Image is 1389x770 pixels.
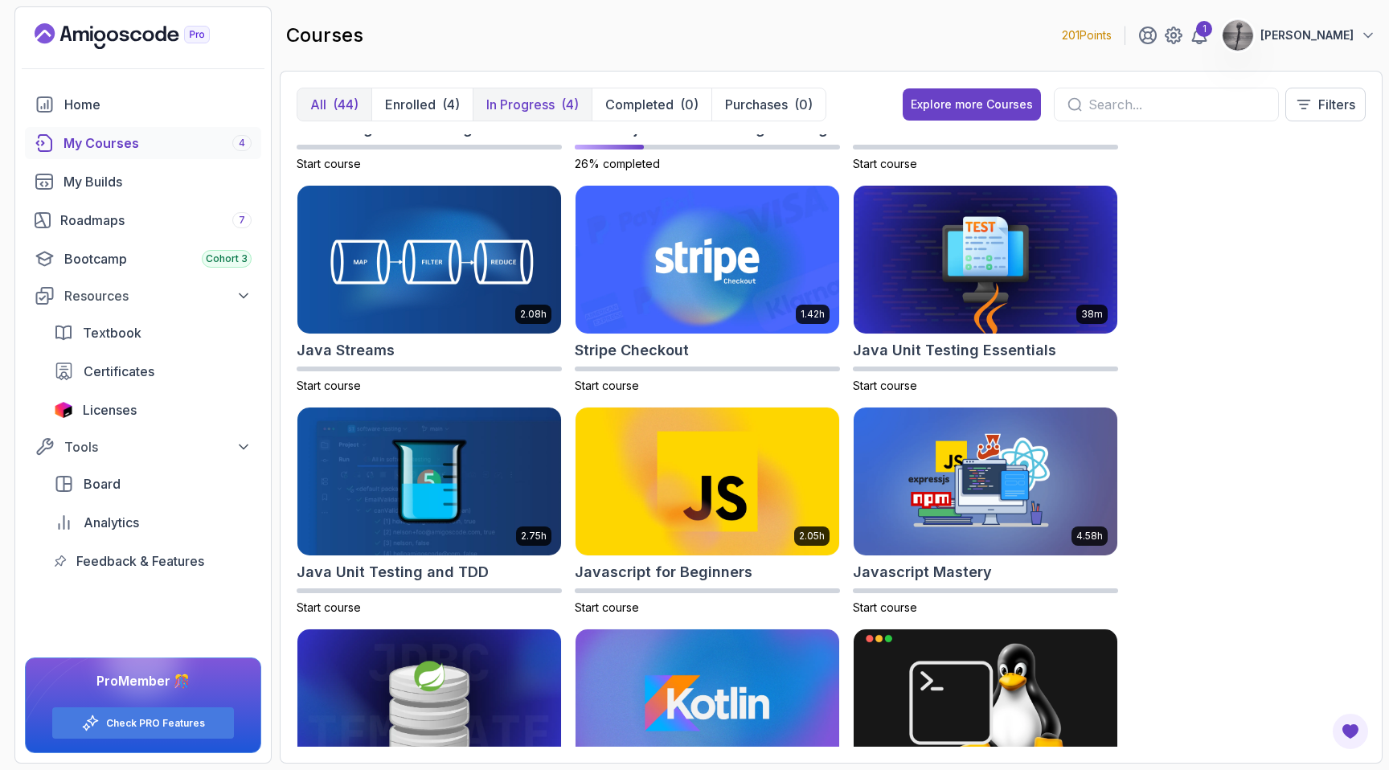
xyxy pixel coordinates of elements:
[25,127,261,159] a: courses
[64,95,252,114] div: Home
[44,506,261,539] a: analytics
[680,95,699,114] div: (0)
[297,186,561,334] img: Java Streams card
[561,95,579,114] div: (4)
[64,249,252,268] div: Bootcamp
[297,157,361,170] span: Start course
[853,561,992,584] h2: Javascript Mastery
[575,339,689,362] h2: Stripe Checkout
[1076,530,1103,543] p: 4.58h
[64,172,252,191] div: My Builds
[1223,20,1253,51] img: user profile image
[801,308,825,321] p: 1.42h
[239,137,245,149] span: 4
[44,468,261,500] a: board
[25,243,261,275] a: bootcamp
[297,408,561,555] img: Java Unit Testing and TDD card
[794,95,813,114] div: (0)
[1190,26,1209,45] a: 1
[903,88,1041,121] button: Explore more Courses
[25,166,261,198] a: builds
[25,281,261,310] button: Resources
[854,186,1117,334] img: Java Unit Testing Essentials card
[1331,712,1370,751] button: Open Feedback Button
[575,561,752,584] h2: Javascript for Beginners
[725,95,788,114] p: Purchases
[35,23,247,49] a: Landing page
[1285,88,1366,121] button: Filters
[54,402,73,418] img: jetbrains icon
[371,88,473,121] button: Enrolled(4)
[853,600,917,614] span: Start course
[206,252,248,265] span: Cohort 3
[297,561,489,584] h2: Java Unit Testing and TDD
[297,339,395,362] h2: Java Streams
[1196,21,1212,37] div: 1
[521,530,547,543] p: 2.75h
[605,95,674,114] p: Completed
[64,437,252,457] div: Tools
[1088,95,1265,114] input: Search...
[286,23,363,48] h2: courses
[853,379,917,392] span: Start course
[1260,27,1354,43] p: [PERSON_NAME]
[297,379,361,392] span: Start course
[575,157,660,170] span: 26% completed
[64,286,252,305] div: Resources
[84,362,154,381] span: Certificates
[25,204,261,236] a: roadmaps
[64,133,252,153] div: My Courses
[442,95,460,114] div: (4)
[911,96,1033,113] div: Explore more Courses
[51,707,235,739] button: Check PRO Features
[44,545,261,577] a: feedback
[799,530,825,543] p: 2.05h
[106,717,205,730] a: Check PRO Features
[83,400,137,420] span: Licenses
[333,95,359,114] div: (44)
[1062,27,1112,43] p: 201 Points
[297,88,371,121] button: All(44)
[575,600,639,614] span: Start course
[711,88,826,121] button: Purchases(0)
[44,317,261,349] a: textbook
[25,432,261,461] button: Tools
[1222,19,1376,51] button: user profile image[PERSON_NAME]
[1318,95,1355,114] p: Filters
[853,157,917,170] span: Start course
[310,95,326,114] p: All
[575,379,639,392] span: Start course
[76,551,204,571] span: Feedback & Features
[84,474,121,494] span: Board
[592,88,711,121] button: Completed(0)
[853,339,1056,362] h2: Java Unit Testing Essentials
[44,355,261,387] a: certificates
[520,308,547,321] p: 2.08h
[385,95,436,114] p: Enrolled
[60,211,252,230] div: Roadmaps
[854,408,1117,555] img: Javascript Mastery card
[297,600,361,614] span: Start course
[83,323,141,342] span: Textbook
[473,88,592,121] button: In Progress(4)
[576,408,839,555] img: Javascript for Beginners card
[25,88,261,121] a: home
[1081,308,1103,321] p: 38m
[239,214,245,227] span: 7
[44,394,261,426] a: licenses
[486,95,555,114] p: In Progress
[576,186,839,334] img: Stripe Checkout card
[84,513,139,532] span: Analytics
